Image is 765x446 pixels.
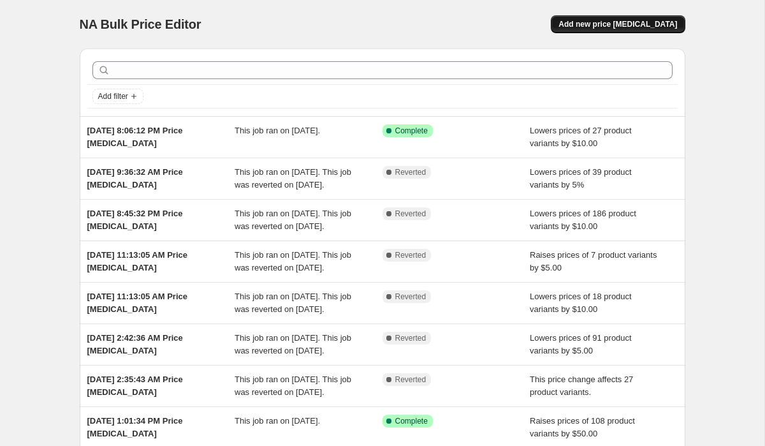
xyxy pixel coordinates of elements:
span: Add new price [MEDICAL_DATA] [558,19,677,29]
span: Complete [395,126,428,136]
span: Lowers prices of 18 product variants by $10.00 [530,292,632,314]
span: Reverted [395,167,426,177]
span: Reverted [395,333,426,343]
span: [DATE] 2:42:36 AM Price [MEDICAL_DATA] [87,333,183,355]
span: Reverted [395,375,426,385]
span: [DATE] 9:36:32 AM Price [MEDICAL_DATA] [87,167,183,190]
span: This job ran on [DATE]. This job was reverted on [DATE]. [235,333,351,355]
span: This job ran on [DATE]. This job was reverted on [DATE]. [235,209,351,231]
span: Raises prices of 7 product variants by $5.00 [530,250,657,272]
span: This job ran on [DATE]. This job was reverted on [DATE]. [235,167,351,190]
span: This price change affects 27 product variants. [530,375,633,397]
span: [DATE] 1:01:34 PM Price [MEDICAL_DATA] [87,416,183,438]
span: Lowers prices of 91 product variants by $5.00 [530,333,632,355]
span: [DATE] 8:06:12 PM Price [MEDICAL_DATA] [87,126,183,148]
span: Complete [395,416,428,426]
span: This job ran on [DATE]. This job was reverted on [DATE]. [235,292,351,314]
span: Add filter [98,91,128,101]
span: Reverted [395,292,426,302]
span: Lowers prices of 27 product variants by $10.00 [530,126,632,148]
span: This job ran on [DATE]. This job was reverted on [DATE]. [235,250,351,272]
span: NA Bulk Price Editor [80,17,201,31]
button: Add filter [92,89,143,104]
span: Raises prices of 108 product variants by $50.00 [530,416,635,438]
span: This job ran on [DATE]. This job was reverted on [DATE]. [235,375,351,397]
span: [DATE] 8:45:32 PM Price [MEDICAL_DATA] [87,209,183,231]
span: Reverted [395,209,426,219]
span: [DATE] 11:13:05 AM Price [MEDICAL_DATA] [87,250,188,272]
span: Lowers prices of 186 product variants by $10.00 [530,209,636,231]
span: [DATE] 11:13:05 AM Price [MEDICAL_DATA] [87,292,188,314]
span: Reverted [395,250,426,260]
span: Lowers prices of 39 product variants by 5% [530,167,632,190]
button: Add new price [MEDICAL_DATA] [551,15,685,33]
span: [DATE] 2:35:43 AM Price [MEDICAL_DATA] [87,375,183,397]
span: This job ran on [DATE]. [235,416,320,426]
span: This job ran on [DATE]. [235,126,320,135]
